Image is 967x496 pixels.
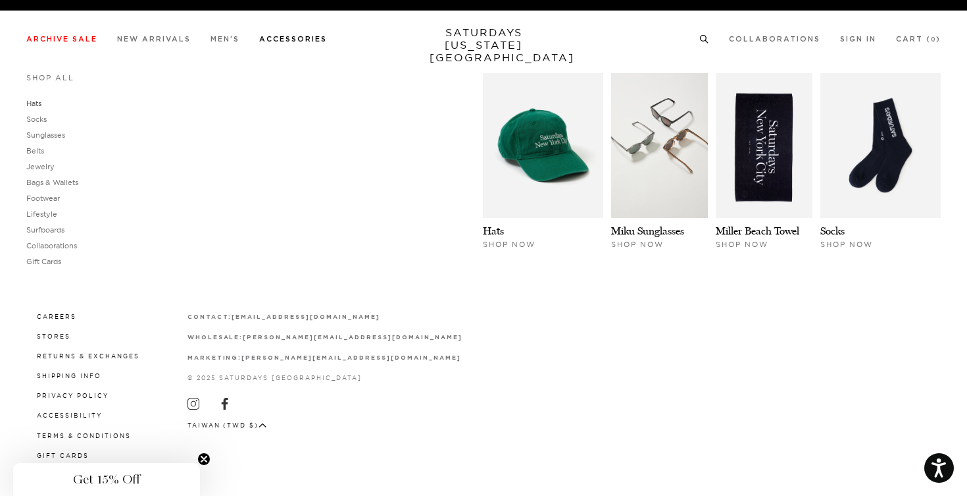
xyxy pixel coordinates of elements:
a: Lifestyle [26,209,57,219]
a: Stores [37,333,70,340]
a: Jewelry [26,162,55,171]
a: Sign In [840,36,876,43]
a: [PERSON_NAME][EMAIL_ADDRESS][DOMAIN_NAME] [243,333,462,341]
a: Gift Cards [26,257,61,266]
a: Shipping Info [37,372,101,379]
a: SATURDAYS[US_STATE][GEOGRAPHIC_DATA] [430,26,538,64]
a: Collaborations [26,241,77,250]
a: Careers [37,313,76,320]
button: Close teaser [197,453,211,466]
a: Surfboards [26,225,64,234]
a: Terms & Conditions [37,432,131,439]
a: [EMAIL_ADDRESS][DOMAIN_NAME] [232,313,380,320]
a: Sunglasses [26,130,65,140]
a: Archive Sale [26,36,97,43]
a: Bags & Wallets [26,178,78,187]
p: © 2025 Saturdays [GEOGRAPHIC_DATA] [187,373,462,383]
strong: marketing: [187,355,242,361]
a: Returns & Exchanges [37,352,139,360]
strong: contact: [187,314,232,320]
a: Accessories [259,36,327,43]
strong: [PERSON_NAME][EMAIL_ADDRESS][DOMAIN_NAME] [241,355,460,361]
strong: [EMAIL_ADDRESS][DOMAIN_NAME] [232,314,380,320]
a: Collaborations [729,36,820,43]
span: Shop Now [820,240,873,249]
a: Gift Cards [37,452,89,459]
a: Cart (0) [896,36,941,43]
a: Socks [820,225,845,237]
a: Men's [211,36,239,43]
a: Belts [26,146,44,155]
a: Socks [26,115,47,124]
div: Get 15% OffClose teaser [13,463,200,496]
a: Miku Sunglasses [611,225,684,237]
a: New Arrivals [117,36,191,43]
span: Get 15% Off [73,472,140,487]
a: Accessibility [37,412,102,419]
button: Taiwan (TWD $) [187,420,267,430]
small: 0 [931,37,936,43]
a: [PERSON_NAME][EMAIL_ADDRESS][DOMAIN_NAME] [241,354,460,361]
span: Shop Now [483,240,535,249]
a: Miller Beach Towel [716,225,799,237]
strong: [PERSON_NAME][EMAIL_ADDRESS][DOMAIN_NAME] [243,335,462,341]
a: Privacy Policy [37,392,109,399]
strong: wholesale: [187,335,243,341]
a: Shop All [26,73,74,82]
a: Hats [26,99,41,108]
a: Footwear [26,194,60,203]
a: Hats [483,225,504,237]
